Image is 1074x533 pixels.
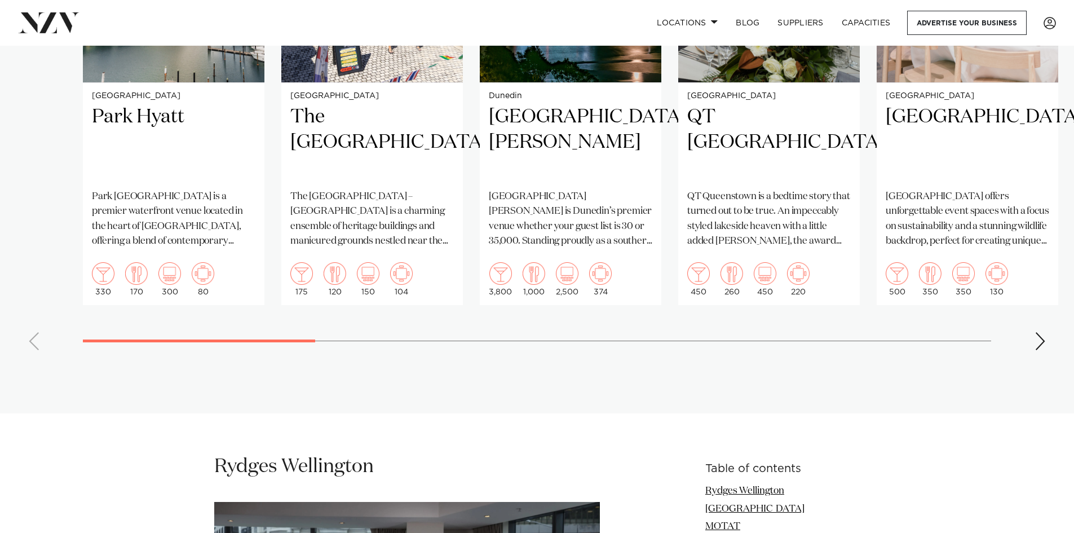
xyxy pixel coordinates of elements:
[18,12,79,33] img: nzv-logo.png
[192,262,214,296] div: 80
[489,92,652,100] small: Dunedin
[489,190,652,249] p: [GEOGRAPHIC_DATA][PERSON_NAME] is Dunedin’s premier venue whether your guest list is 30 or 35,000...
[489,262,512,285] img: cocktail.png
[324,262,346,296] div: 120
[952,262,975,285] img: theatre.png
[589,262,612,296] div: 374
[290,104,454,180] h2: The [GEOGRAPHIC_DATA]
[192,262,214,285] img: meeting.png
[886,262,908,296] div: 500
[705,504,805,514] a: [GEOGRAPHIC_DATA]
[687,92,851,100] small: [GEOGRAPHIC_DATA]
[754,262,776,296] div: 450
[886,92,1049,100] small: [GEOGRAPHIC_DATA]
[92,92,255,100] small: [GEOGRAPHIC_DATA]
[952,262,975,296] div: 350
[214,454,600,479] h2: Rydges Wellington
[92,262,114,285] img: cocktail.png
[357,262,379,296] div: 150
[92,190,255,249] p: Park [GEOGRAPHIC_DATA] is a premier waterfront venue located in the heart of [GEOGRAPHIC_DATA], o...
[589,262,612,285] img: meeting.png
[92,262,114,296] div: 330
[907,11,1027,35] a: Advertise your business
[985,262,1008,285] img: meeting.png
[768,11,832,35] a: SUPPLIERS
[886,104,1049,180] h2: [GEOGRAPHIC_DATA]
[125,262,148,296] div: 170
[787,262,810,285] img: meeting.png
[705,486,784,496] a: Rydges Wellington
[390,262,413,296] div: 104
[705,522,740,531] a: MOTAT
[523,262,545,296] div: 1,000
[290,92,454,100] small: [GEOGRAPHIC_DATA]
[687,104,851,180] h2: QT [GEOGRAPHIC_DATA]
[919,262,942,285] img: dining.png
[523,262,545,285] img: dining.png
[886,190,1049,249] p: [GEOGRAPHIC_DATA] offers unforgettable event spaces with a focus on sustainability and a stunning...
[324,262,346,285] img: dining.png
[489,262,512,296] div: 3,800
[489,104,652,180] h2: [GEOGRAPHIC_DATA][PERSON_NAME]
[705,463,860,475] h6: Table of contents
[754,262,776,285] img: theatre.png
[158,262,181,285] img: theatre.png
[721,262,743,285] img: dining.png
[787,262,810,296] div: 220
[556,262,578,285] img: theatre.png
[687,262,710,296] div: 450
[687,262,710,285] img: cocktail.png
[290,262,313,296] div: 175
[648,11,727,35] a: Locations
[158,262,181,296] div: 300
[125,262,148,285] img: dining.png
[357,262,379,285] img: theatre.png
[92,104,255,180] h2: Park Hyatt
[290,262,313,285] img: cocktail.png
[727,11,768,35] a: BLOG
[687,190,851,249] p: QT Queenstown is a bedtime story that turned out to be true. An impeccably styled lakeside heaven...
[390,262,413,285] img: meeting.png
[886,262,908,285] img: cocktail.png
[985,262,1008,296] div: 130
[290,190,454,249] p: The [GEOGRAPHIC_DATA] – [GEOGRAPHIC_DATA] is a charming ensemble of heritage buildings and manicu...
[833,11,900,35] a: Capacities
[919,262,942,296] div: 350
[721,262,743,296] div: 260
[556,262,578,296] div: 2,500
